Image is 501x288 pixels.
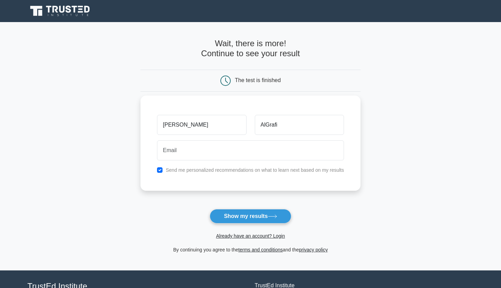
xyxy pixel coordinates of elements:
[299,247,328,252] a: privacy policy
[210,209,291,224] button: Show my results
[216,233,285,239] a: Already have an account? Login
[140,39,361,59] h4: Wait, there is more! Continue to see your result
[235,77,281,83] div: The test is finished
[166,167,344,173] label: Send me personalized recommendations on what to learn next based on my results
[136,246,365,254] div: By continuing you agree to the and the
[157,115,246,135] input: First name
[238,247,283,252] a: terms and conditions
[157,140,344,160] input: Email
[255,115,344,135] input: Last name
